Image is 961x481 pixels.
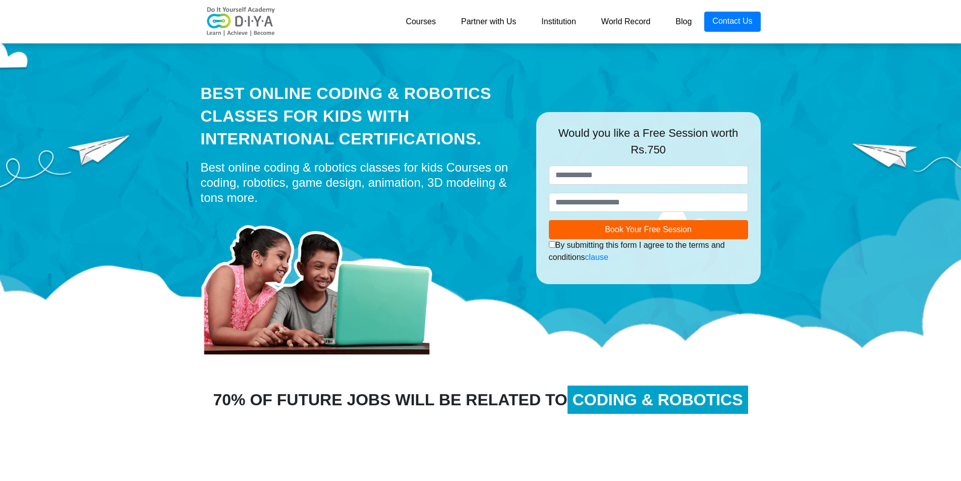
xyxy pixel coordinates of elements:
[393,12,448,32] a: Courses
[704,12,760,32] a: Contact Us
[663,12,704,32] a: Blog
[448,12,529,32] a: Partner with Us
[585,253,608,261] a: clause
[201,210,443,357] img: home-prod.png
[529,12,588,32] a: Institution
[201,160,521,205] div: Best online coding & robotics classes for kids Courses on coding, robotics, game design, animatio...
[201,7,281,37] img: logo-v2.png
[549,125,748,166] div: Would you like a Free Session worth Rs.750
[589,12,663,32] a: World Record
[549,220,748,239] button: Book Your Free Session
[201,82,521,150] div: Best Online Coding & Robotics Classes for kids with International Certifications.
[193,388,768,412] div: 70% OF FUTURE JOBS WILL BE RELATED TO
[568,386,748,414] span: CODING & ROBOTICS
[549,239,748,263] div: By submitting this form I agree to the terms and conditions
[605,225,692,234] span: Book Your Free Session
